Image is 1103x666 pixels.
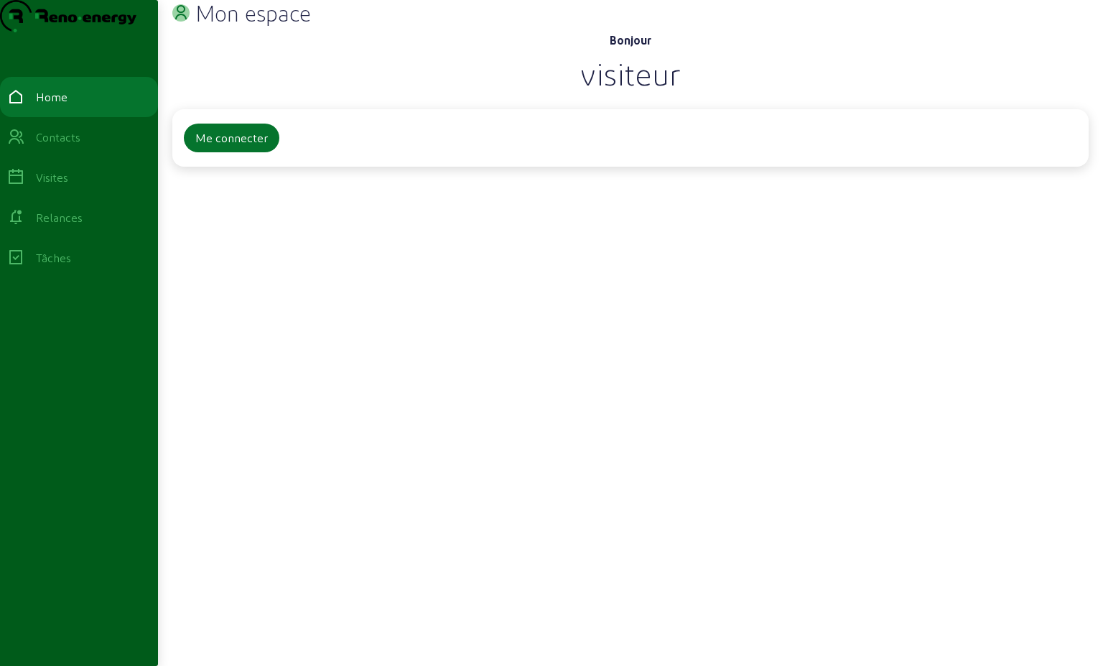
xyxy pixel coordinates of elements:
div: Bonjour [172,32,1089,49]
div: Relances [36,209,83,226]
div: Visites [36,169,68,186]
div: Me connecter [195,129,268,147]
div: Contacts [36,129,80,146]
button: Me connecter [184,124,279,152]
div: Home [36,88,68,106]
div: Tâches [36,249,71,267]
div: visiteur [172,55,1089,92]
